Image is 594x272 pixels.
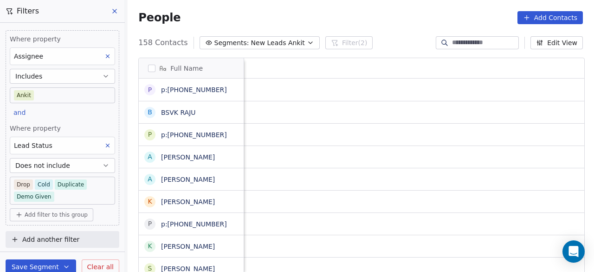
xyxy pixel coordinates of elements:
span: People [138,11,181,25]
button: Filter(2) [325,36,373,49]
div: K [148,241,152,251]
span: 158 Contacts [138,37,187,48]
span: New Leads Ankit [251,38,305,48]
button: Edit View [530,36,583,49]
div: p [148,130,152,139]
a: p:[PHONE_NUMBER] [161,131,227,139]
a: p:[PHONE_NUMBER] [161,220,227,228]
span: Full Name [170,64,203,73]
div: Open Intercom Messenger [562,240,585,263]
a: [PERSON_NAME] [161,176,215,183]
a: BSVK RAJU [161,109,196,116]
a: [PERSON_NAME] [161,243,215,250]
a: [PERSON_NAME] [161,153,215,161]
div: p [148,85,152,95]
div: B [148,107,153,117]
div: Full Name [139,58,244,78]
div: A [148,152,153,162]
div: p [148,219,152,229]
button: Add Contacts [517,11,583,24]
a: p:[PHONE_NUMBER] [161,86,227,93]
div: k [148,197,152,206]
a: [PERSON_NAME] [161,198,215,206]
div: A [148,174,153,184]
span: Segments: [214,38,249,48]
